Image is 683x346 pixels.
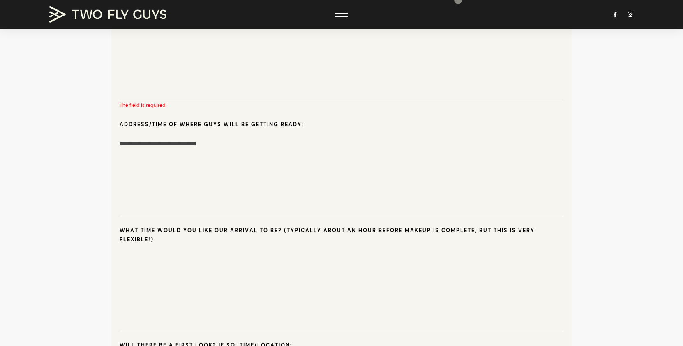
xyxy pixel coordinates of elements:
textarea: Address/Time of where guys will be getting ready: [120,133,563,215]
h6: Address/Time of where girls will be getting ready: [120,4,563,13]
h6: What time would you like our arrival to be? (Typically about an hour before makeup is complete, b... [120,226,563,244]
a: TWO FLY GUYS MEDIA TWO FLY GUYS MEDIA [49,6,173,23]
img: TWO FLY GUYS MEDIA [49,6,166,23]
h6: Address/Time of where guys will be getting ready: [120,120,563,129]
textarea: Address/Time of where girls will be getting ready: [120,17,563,99]
span: The field is required. [120,101,563,110]
textarea: What time would you like our arrival to be? (Typically about an hour before makeup is complete, b... [120,248,563,330]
